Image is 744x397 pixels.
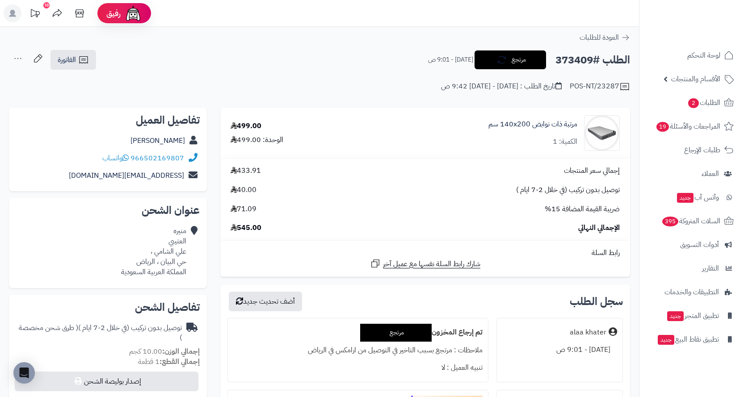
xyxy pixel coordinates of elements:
[656,122,669,132] span: 19
[124,4,142,22] img: ai-face.png
[684,144,720,156] span: طلبات الإرجاع
[645,258,739,279] a: التقارير
[578,223,620,233] span: الإجمالي النهائي
[564,166,620,176] span: إجمالي سعر المنتجات
[24,4,46,25] a: تحديثات المنصة
[428,55,473,64] small: [DATE] - 9:01 ص
[475,50,546,69] button: مرتجع
[162,346,200,357] strong: إجمالي الوزن:
[656,120,720,133] span: المراجعات والأسئلة
[231,204,256,214] span: 71.09
[231,185,256,195] span: 40.00
[570,81,630,92] div: POS-NT/23287
[138,356,200,367] small: 1 قطعة
[645,116,739,137] a: المراجعات والأسئلة19
[102,153,129,163] a: واتساب
[432,327,483,338] b: تم إرجاع المخزون
[688,98,699,108] span: 2
[69,170,184,181] a: [EMAIL_ADDRESS][DOMAIN_NAME]
[676,191,719,204] span: وآتس آب
[664,286,719,298] span: التطبيقات والخدمات
[645,329,739,350] a: تطبيق نقاط البيعجديد
[15,372,198,391] button: إصدار بوليصة الشحن
[231,166,261,176] span: 433.91
[667,311,684,321] span: جديد
[658,335,674,345] span: جديد
[645,139,739,161] a: طلبات الإرجاع
[231,223,261,233] span: 545.00
[680,238,719,251] span: أدوات التسويق
[516,185,620,195] span: توصيل بدون تركيب (في خلال 2-7 ايام )
[50,50,96,70] a: الفاتورة
[645,163,739,184] a: العملاء
[645,210,739,232] a: السلات المتروكة395
[231,135,283,145] div: الوحدة: 499.00
[106,8,121,19] span: رفيق
[19,322,182,343] span: ( طرق شحن مخصصة )
[229,292,302,311] button: أضف تحديث جديد
[441,81,562,92] div: تاريخ الطلب : [DATE] - [DATE] 9:42 ص
[677,193,694,203] span: جديد
[121,226,186,277] div: منيره العتيبي علي الشامي ، حي البيان ، الرياض المملكة العربية السعودية
[360,324,432,342] div: مرتجع
[13,362,35,384] div: Open Intercom Messenger
[645,234,739,255] a: أدوات التسويق
[16,323,182,343] div: توصيل بدون تركيب (في خلال 2-7 ايام )
[671,73,720,85] span: الأقسام والمنتجات
[702,262,719,275] span: التقارير
[16,205,200,216] h2: عنوان الشحن
[570,296,623,307] h3: سجل الطلب
[233,359,483,376] div: تنبيه العميل : لا
[370,258,480,269] a: شارك رابط السلة نفسها مع عميل آخر
[383,259,480,269] span: شارك رابط السلة نفسها مع عميل آخر
[130,135,185,146] a: [PERSON_NAME]
[160,356,200,367] strong: إجمالي القطع:
[16,115,200,125] h2: تفاصيل العميل
[666,309,719,322] span: تطبيق المتجر
[645,45,739,66] a: لوحة التحكم
[553,137,577,147] div: الكمية: 1
[645,187,739,208] a: وآتس آبجديد
[645,305,739,326] a: تطبيق المتجرجديد
[657,333,719,346] span: تطبيق نقاط البيع
[662,217,678,226] span: 395
[16,302,200,313] h2: تفاصيل الشحن
[702,167,719,180] span: العملاء
[687,96,720,109] span: الطلبات
[687,49,720,62] span: لوحة التحكم
[570,327,606,338] div: alaa khater
[233,342,483,359] div: ملاحظات : مرتجع بسبب التاخير في التوصيل من ارامكس في الرياض
[661,215,720,227] span: السلات المتروكة
[231,121,261,131] div: 499.00
[580,32,619,43] span: العودة للطلبات
[129,346,200,357] small: 10.00 كجم
[555,51,630,69] h2: الطلب #373409
[488,119,577,130] a: مرتبة ذات نوابض 140x200 سم
[502,341,617,359] div: [DATE] - 9:01 ص
[130,153,184,163] a: 966502169807
[58,54,76,65] span: الفاتورة
[545,204,620,214] span: ضريبة القيمة المضافة 15%
[645,281,739,303] a: التطبيقات والخدمات
[584,115,619,151] img: 1702551583-26-90x90.jpg
[43,2,50,8] div: 10
[580,32,630,43] a: العودة للطلبات
[645,92,739,113] a: الطلبات2
[224,248,626,258] div: رابط السلة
